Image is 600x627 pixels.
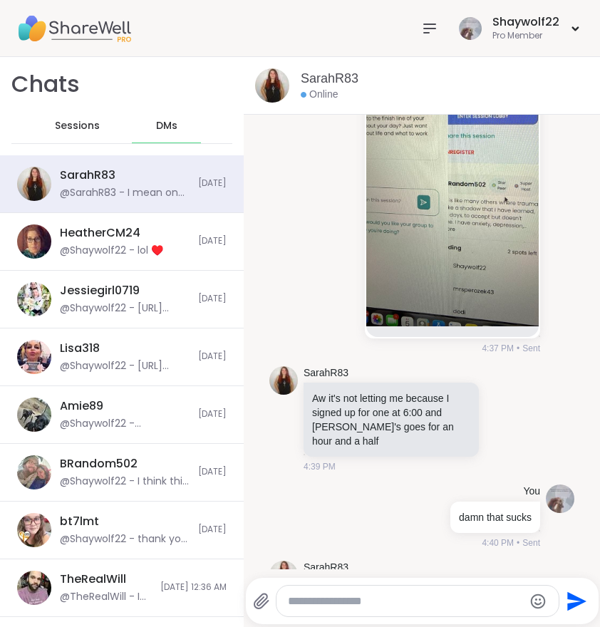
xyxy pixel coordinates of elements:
span: Sent [522,342,540,355]
img: https://sharewell-space-live.sfo3.digitaloceanspaces.com/user-generated/dbce20f4-cca2-48d8-8c3e-9... [17,340,51,374]
div: Jessiegirl0719 [60,283,140,299]
img: https://sharewell-space-live.sfo3.digitaloceanspaces.com/user-generated/ad949235-6f32-41e6-8b9f-9... [269,366,298,395]
img: https://sharewell-space-live.sfo3.digitaloceanspaces.com/user-generated/c3bd44a5-f966-4702-9748-c... [17,398,51,432]
span: [DATE] [198,293,227,305]
button: Emoji picker [529,593,547,610]
img: Shaywolf22 [459,17,482,40]
span: 4:40 PM [482,537,514,549]
span: • [517,342,519,355]
img: https://sharewell-space-live.sfo3.digitaloceanspaces.com/user-generated/3602621c-eaa5-4082-863a-9... [17,282,51,316]
div: Lisa318 [60,341,100,356]
p: Aw it's not letting me because I signed up for one at 6:00 and [PERSON_NAME]'s goes for an hour a... [312,391,470,448]
div: Online [301,88,338,102]
span: [DATE] [198,177,227,190]
img: https://sharewell-space-live.sfo3.digitaloceanspaces.com/user-generated/127af2b2-1259-4cf0-9fd7-7... [17,455,51,489]
span: [DATE] [198,466,227,478]
div: @Shaywolf22 - [URL][DOMAIN_NAME] [60,301,190,316]
div: TheRealWill [60,571,126,587]
img: https://sharewell-space-live.sfo3.digitaloceanspaces.com/user-generated/d5e7cf17-f33c-4620-a369-b... [17,571,51,605]
img: https://sharewell-space-live.sfo3.digitaloceanspaces.com/user-generated/ad949235-6f32-41e6-8b9f-9... [255,68,289,103]
img: https://sharewell-space-live.sfo3.digitaloceanspaces.com/user-generated/ad949235-6f32-41e6-8b9f-9... [269,561,298,589]
div: @TheRealWill - I won’t be able to, I’m sorry [60,590,152,604]
div: @Shaywolf22 - lol ♥️ [60,244,163,258]
button: Send [559,585,591,617]
img: https://sharewell-space-live.sfo3.digitaloceanspaces.com/user-generated/d3b3915b-57de-409c-870d-d... [17,224,51,259]
textarea: Type your message [288,594,524,608]
p: damn that sucks [459,510,532,524]
span: [DATE] [198,235,227,247]
div: @Shaywolf22 - 3216558558 [60,417,190,431]
div: Amie89 [60,398,103,414]
div: BRandom502 [60,456,138,472]
span: • [517,537,519,549]
div: Shaywolf22 [492,14,559,30]
span: DMs [156,119,177,133]
span: [DATE] [198,408,227,420]
a: SarahR83 [304,366,348,380]
span: Sessions [55,119,100,133]
span: 4:37 PM [482,342,514,355]
img: https://sharewell-space-live.sfo3.digitaloceanspaces.com/user-generated/88ba1641-f8b8-46aa-8805-2... [17,513,51,547]
a: SarahR83 [304,561,348,575]
span: [DATE] 12:36 AM [160,581,227,594]
a: SarahR83 [301,70,358,88]
div: SarahR83 [60,167,115,183]
div: @Shaywolf22 - thank you so much [60,532,190,546]
div: @Shaywolf22 - I think this some up my feelings right now, I wrote last night and this morning try... [60,475,190,489]
h1: Chats [11,68,80,100]
div: @SarahR83 - I mean one person kinda taking over for an extended share? I'm used to 2-5 min share,... [60,186,190,200]
span: [DATE] [198,524,227,536]
img: https://sharewell-space-live.sfo3.digitaloceanspaces.com/user-generated/0b4bfafd-9552-4013-8e7a-e... [546,484,574,513]
span: Sent [522,537,540,549]
div: @Shaywolf22 - [URL][DOMAIN_NAME] [60,359,190,373]
div: Pro Member [492,30,559,42]
span: [DATE] [198,351,227,363]
div: bt7lmt [60,514,99,529]
span: 4:39 PM [304,460,336,473]
img: https://sharewell-space-live.sfo3.digitaloceanspaces.com/user-generated/ad949235-6f32-41e6-8b9f-9... [17,167,51,201]
img: ShareWell Nav Logo [17,4,131,53]
h4: You [523,484,540,499]
div: HeatherCM24 [60,225,140,241]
